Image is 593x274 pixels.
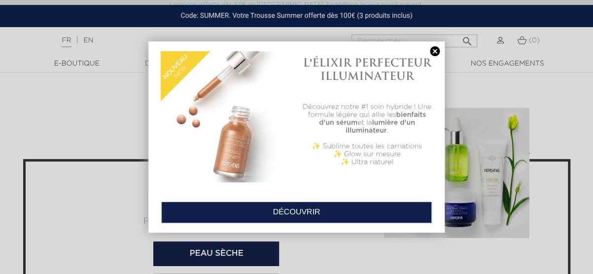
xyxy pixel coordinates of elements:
[302,142,433,150] p: ✨ Sublime toutes les carnations
[302,56,433,82] h1: L'ÉLIXIR PERFECTEUR ILLUMINATEUR
[302,158,433,166] p: ✨ Ultra naturel
[346,119,415,134] b: lumière d'un illuminateur
[302,150,433,158] p: ✨ Glow sur mesure
[302,103,433,135] p: Découvrez notre #1 soin hybride ! Une formule légère qui allie les et la .
[161,202,432,223] a: DÉCOUVRIR
[319,111,426,126] b: bienfaits d'un sérum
